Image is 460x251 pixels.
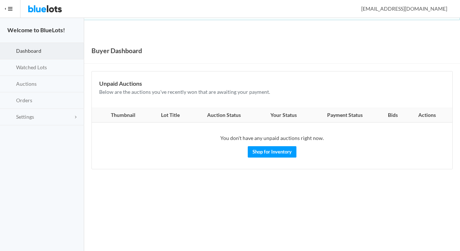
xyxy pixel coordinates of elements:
[191,108,257,123] th: Auction Status
[99,134,445,143] p: You don't have any unpaid auctions right now.
[91,45,142,56] h1: Buyer Dashboard
[379,108,406,123] th: Bids
[99,80,142,87] b: Unpaid Auctions
[150,108,191,123] th: Lot Title
[92,108,150,123] th: Thumbnail
[353,5,447,12] span: [EMAIL_ADDRESS][DOMAIN_NAME]
[16,114,34,120] span: Settings
[311,108,380,123] th: Payment Status
[7,26,65,33] strong: Welcome to BlueLots!
[16,81,37,87] span: Auctions
[16,97,32,103] span: Orders
[406,108,452,123] th: Actions
[257,108,311,123] th: Your Status
[16,48,41,54] span: Dashboard
[16,64,47,70] span: Watched Lots
[248,146,296,158] a: Shop for Inventory
[99,88,445,96] p: Below are the auctions you've recently won that are awaiting your payment.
